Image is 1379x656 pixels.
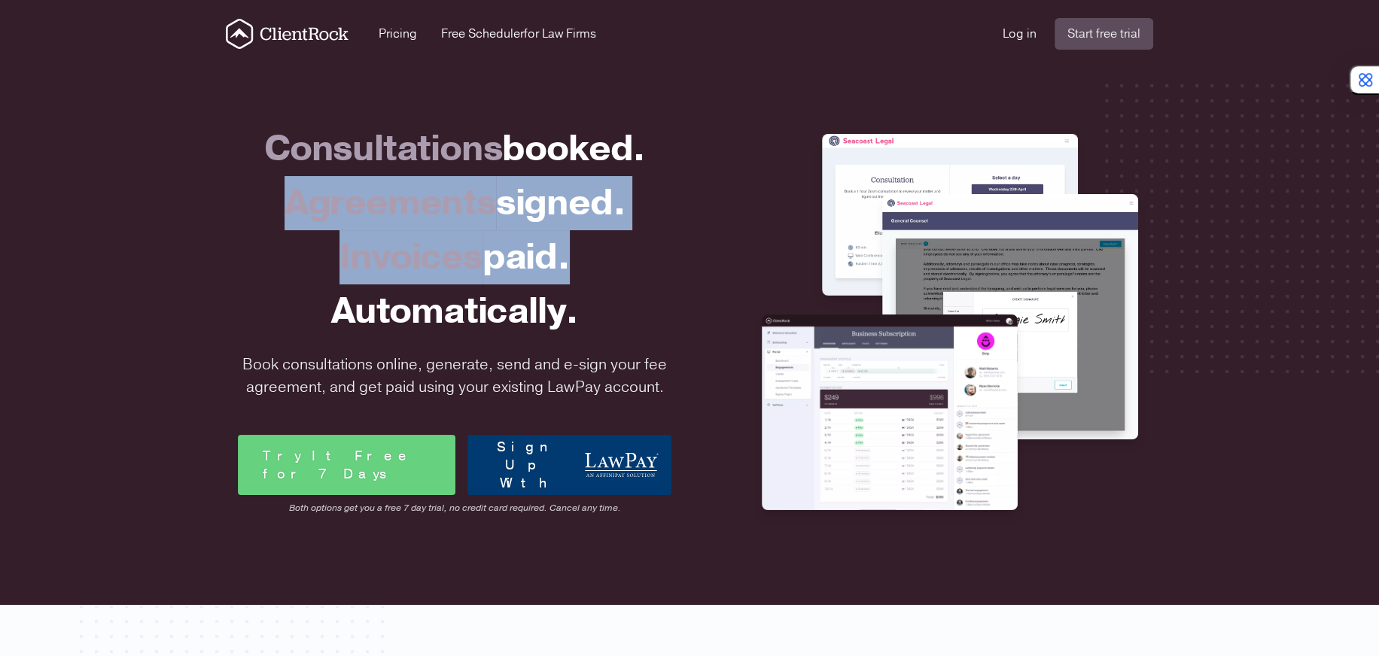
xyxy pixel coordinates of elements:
div: Agreements [238,176,671,230]
span: Both options get you a free 7 day trial, no credit card required. Cancel any time. [238,501,671,515]
a: Start free trial [1055,18,1153,50]
img: Draft your fee agreement in seconds. [762,314,1018,510]
div: Automatically. [238,284,671,339]
span: for Law Firms [524,26,596,42]
img: Draft your fee agreement in seconds. [822,134,1078,296]
nav: Global [208,18,1171,50]
p: Book consultations online, generate, send and e-sign your fee agreement, and get paid using your ... [232,354,677,399]
iframe: profile [6,22,235,138]
a: Go to the homepage [226,19,349,49]
a: Free Schedulerfor Law Firms [441,25,596,43]
span: paid. [482,232,570,281]
a: Sign Up With [467,435,671,495]
div: Invoices [238,230,671,284]
span: booked. [502,124,645,173]
div: Consultations [238,122,671,176]
a: Try It Free for 7 Days [238,435,455,495]
svg: ClientRock Logo [226,19,349,49]
span: signed. [496,178,626,227]
a: Log in [1003,25,1037,43]
a: Pricing [379,25,417,43]
img: Draft your fee agreement in seconds. [882,194,1138,439]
